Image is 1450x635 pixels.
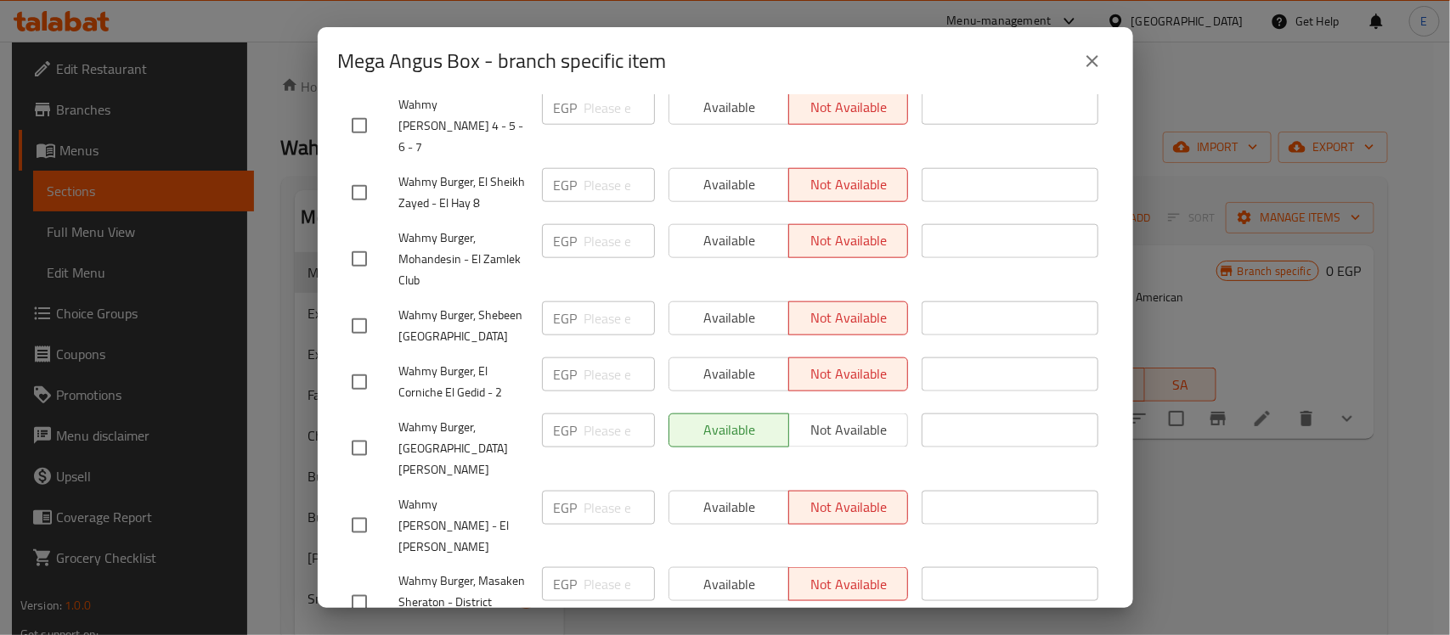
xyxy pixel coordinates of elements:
[399,228,528,291] span: Wahmy Burger, Mohandesin - El Zamlek Club
[554,420,578,441] p: EGP
[584,301,655,335] input: Please enter price
[399,361,528,403] span: Wahmy Burger, El Corniche El Gedid - 2
[584,91,655,125] input: Please enter price
[554,364,578,385] p: EGP
[1072,41,1113,81] button: close
[584,357,655,391] input: Please enter price
[584,567,655,601] input: Please enter price
[554,231,578,251] p: EGP
[584,413,655,447] input: Please enter price
[584,224,655,258] input: Please enter price
[584,168,655,202] input: Please enter price
[554,574,578,594] p: EGP
[554,497,578,518] p: EGP
[399,417,528,480] span: Wahmy Burger, [GEOGRAPHIC_DATA][PERSON_NAME]
[338,48,667,75] h2: Mega Angus Box - branch specific item
[554,308,578,329] p: EGP
[399,305,528,347] span: Wahmy Burger, Shebeen [GEOGRAPHIC_DATA]
[399,171,528,214] span: Wahmy Burger, El Sheikh Zayed - El Hay 8
[399,570,528,634] span: Wahmy Burger, Masaken Sheraton - District Sheraton
[399,94,528,158] span: Wahmy [PERSON_NAME] 4 - 5 - 6 - 7
[554,98,578,118] p: EGP
[584,491,655,525] input: Please enter price
[554,175,578,195] p: EGP
[399,494,528,558] span: Wahmy [PERSON_NAME] - El [PERSON_NAME]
